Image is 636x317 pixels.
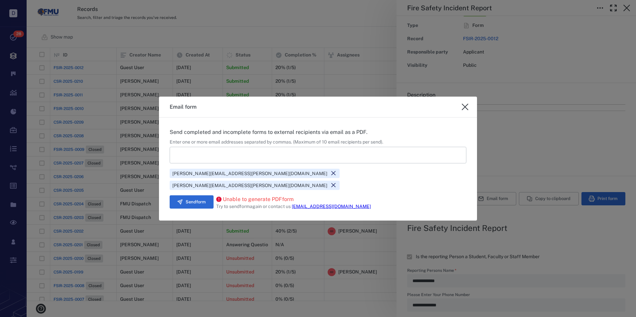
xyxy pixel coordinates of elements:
div: Try to send form again or contact us [216,203,371,210]
button: Sendform [170,195,214,209]
div: Enter one or more email addresses separated by commas. (Maximum of 10 email recipients per send). [170,139,466,146]
div: [PERSON_NAME][EMAIL_ADDRESS][PERSON_NAME][DOMAIN_NAME] [170,181,340,190]
div: [PERSON_NAME][EMAIL_ADDRESS][PERSON_NAME][DOMAIN_NAME] [170,169,340,178]
span: Help [15,5,29,11]
p: Send completed and incomplete forms to external recipients via email as a PDF. [170,128,466,136]
button: close [458,100,472,114]
h3: Email form [170,103,197,111]
body: Rich Text Area. Press ALT-0 for help. [5,5,212,11]
a: [EMAIL_ADDRESS][DOMAIN_NAME] [292,204,371,209]
p: Unable to generate PDF form [216,195,371,203]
